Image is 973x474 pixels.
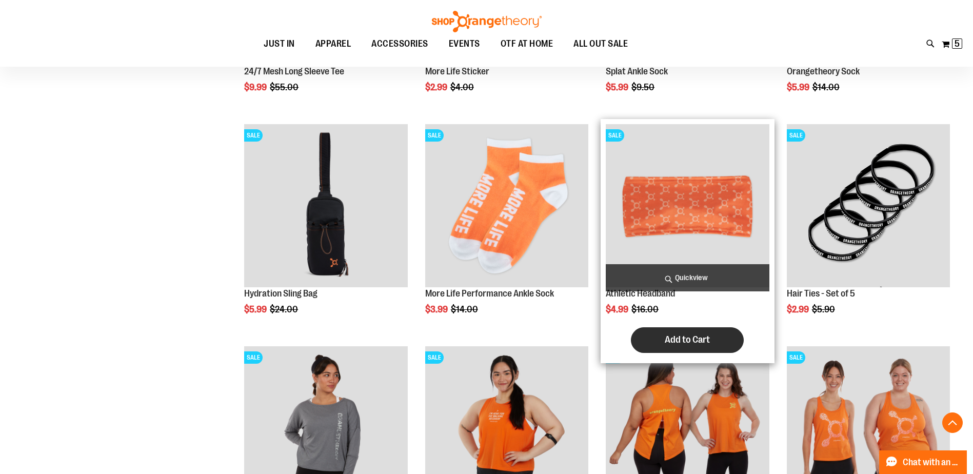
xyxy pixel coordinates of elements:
[264,32,295,55] span: JUST IN
[955,38,960,49] span: 5
[450,82,475,92] span: $4.00
[270,304,300,314] span: $24.00
[244,82,268,92] span: $9.99
[315,32,351,55] span: APPAREL
[606,288,675,299] a: Athletic Headband
[425,351,444,364] span: SALE
[244,351,263,364] span: SALE
[606,129,624,142] span: SALE
[942,412,963,433] button: Back To Top
[425,124,588,287] img: Product image for More Life Performance Ankle Sock
[244,124,407,287] img: Product image for Hydration Sling Bag
[787,288,855,299] a: Hair Ties - Set of 5
[787,351,805,364] span: SALE
[371,32,428,55] span: ACCESSORIES
[420,119,593,341] div: product
[606,304,630,314] span: $4.99
[425,129,444,142] span: SALE
[244,129,263,142] span: SALE
[606,82,630,92] span: $5.99
[787,304,810,314] span: $2.99
[501,32,553,55] span: OTF AT HOME
[606,124,769,287] img: Product image for Athletic Headband
[606,66,668,76] a: Splat Ankle Sock
[425,82,449,92] span: $2.99
[787,129,805,142] span: SALE
[903,458,961,467] span: Chat with an Expert
[244,66,344,76] a: 24/7 Mesh Long Sleeve Tee
[244,124,407,289] a: Product image for Hydration Sling BagSALE
[787,66,860,76] a: Orangetheory Sock
[451,304,480,314] span: $14.00
[244,304,268,314] span: $5.99
[425,288,554,299] a: More Life Performance Ankle Sock
[787,82,811,92] span: $5.99
[449,32,480,55] span: EVENTS
[631,327,744,353] button: Add to Cart
[425,124,588,289] a: Product image for More Life Performance Ankle SockSALE
[631,82,656,92] span: $9.50
[879,450,967,474] button: Chat with an Expert
[425,66,489,76] a: More Life Sticker
[425,304,449,314] span: $3.99
[430,11,543,32] img: Shop Orangetheory
[812,82,841,92] span: $14.00
[787,124,950,289] a: Hair Ties - Set of 5SALE
[573,32,628,55] span: ALL OUT SALE
[787,124,950,287] img: Hair Ties - Set of 5
[244,288,317,299] a: Hydration Sling Bag
[812,304,837,314] span: $5.90
[782,119,955,341] div: product
[601,119,774,363] div: product
[631,304,660,314] span: $16.00
[606,124,769,289] a: Product image for Athletic HeadbandSALE
[665,334,710,345] span: Add to Cart
[606,264,769,291] a: Quickview
[270,82,300,92] span: $55.00
[239,119,412,341] div: product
